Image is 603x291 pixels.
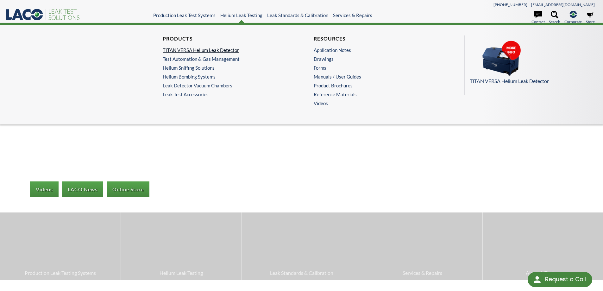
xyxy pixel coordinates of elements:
a: Drawings [314,56,437,62]
h4: Resources [314,35,437,42]
span: Corporate [564,19,582,25]
a: Manuals / User Guides [314,74,437,79]
a: Helium Sniffing Solutions [163,65,286,71]
a: Leak Standards & Calibration [242,212,362,280]
a: Services & Repairs [333,12,372,18]
a: Helium Leak Testing [220,12,262,18]
a: Store [586,11,595,25]
a: Application Notes [314,47,437,53]
a: Contact [531,11,545,25]
a: Search [549,11,560,25]
a: Leak Standards & Calibration [267,12,328,18]
a: Forms [314,65,437,71]
div: Request a Call [545,272,586,287]
span: Production Leak Testing Systems [3,269,117,277]
a: Online Store [107,181,149,197]
a: Production Leak Test Systems [153,12,216,18]
a: Helium Leak Testing [121,212,241,280]
a: TITAN VERSA Helium Leak Detector [470,41,591,85]
a: Leak Test Accessories [163,92,289,97]
a: Services & Repairs [362,212,482,280]
a: Air Leak Testing [483,212,603,280]
a: [EMAIL_ADDRESS][DOMAIN_NAME] [531,2,595,7]
img: Menu_Pods_TV.png [470,41,533,76]
a: Test Automation & Gas Management [163,56,286,62]
img: round button [532,275,542,285]
div: Request a Call [528,272,592,287]
a: Videos [314,100,440,106]
span: Helium Leak Testing [124,269,238,277]
span: Air Leak Testing [486,269,600,277]
a: Leak Detector Vacuum Chambers [163,83,286,88]
a: Product Brochures [314,83,437,88]
a: LACO News [62,181,103,197]
h4: Products [163,35,286,42]
a: Reference Materials [314,92,437,97]
a: Videos [30,181,59,197]
a: TITAN VERSA Helium Leak Detector [163,47,286,53]
span: Services & Repairs [365,269,479,277]
span: Leak Standards & Calibration [245,269,359,277]
p: TITAN VERSA Helium Leak Detector [470,77,591,85]
a: Helium Bombing Systems [163,74,286,79]
a: [PHONE_NUMBER] [493,2,527,7]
